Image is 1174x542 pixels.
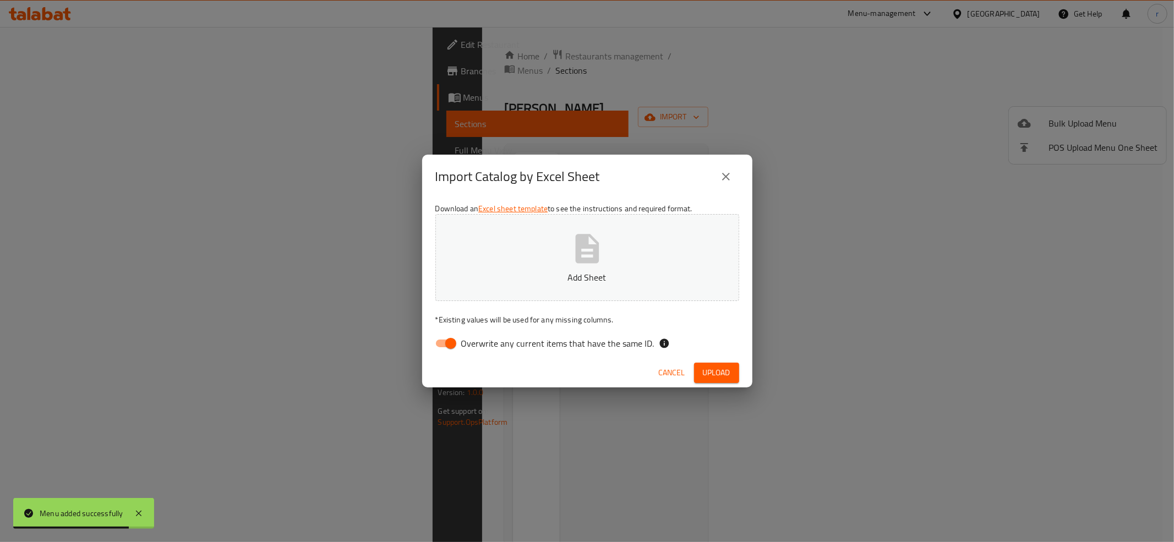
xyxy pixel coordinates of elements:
span: Upload [703,366,730,380]
p: Add Sheet [452,271,722,284]
span: Overwrite any current items that have the same ID. [461,337,654,350]
button: Upload [694,363,739,383]
button: Add Sheet [435,214,739,301]
div: Download an to see the instructions and required format. [422,199,752,358]
div: Menu added successfully [40,507,123,519]
button: Cancel [654,363,690,383]
a: Excel sheet template [478,201,548,216]
p: Existing values will be used for any missing columns. [435,314,739,325]
button: close [713,163,739,190]
h2: Import Catalog by Excel Sheet [435,168,600,185]
svg: If the overwrite option isn't selected, then the items that match an existing ID will be ignored ... [659,338,670,349]
span: Cancel [659,366,685,380]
